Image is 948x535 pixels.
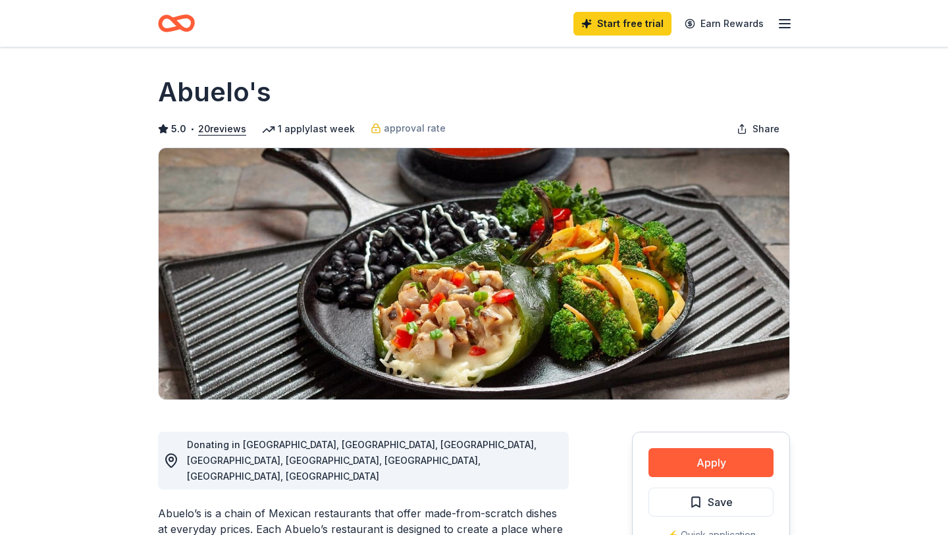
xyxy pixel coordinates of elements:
span: Share [752,121,779,137]
span: 5.0 [171,121,186,137]
span: Donating in [GEOGRAPHIC_DATA], [GEOGRAPHIC_DATA], [GEOGRAPHIC_DATA], [GEOGRAPHIC_DATA], [GEOGRAPH... [187,439,537,482]
button: Save [648,488,774,517]
button: Apply [648,448,774,477]
a: Start free trial [573,12,671,36]
span: • [190,124,195,134]
button: 20reviews [198,121,246,137]
img: Image for Abuelo's [159,148,789,399]
a: Earn Rewards [677,12,772,36]
div: 1 apply last week [262,121,355,137]
button: Share [726,116,790,142]
a: approval rate [371,120,446,136]
span: approval rate [384,120,446,136]
a: Home [158,8,195,39]
h1: Abuelo's [158,74,271,111]
span: Save [708,494,733,511]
